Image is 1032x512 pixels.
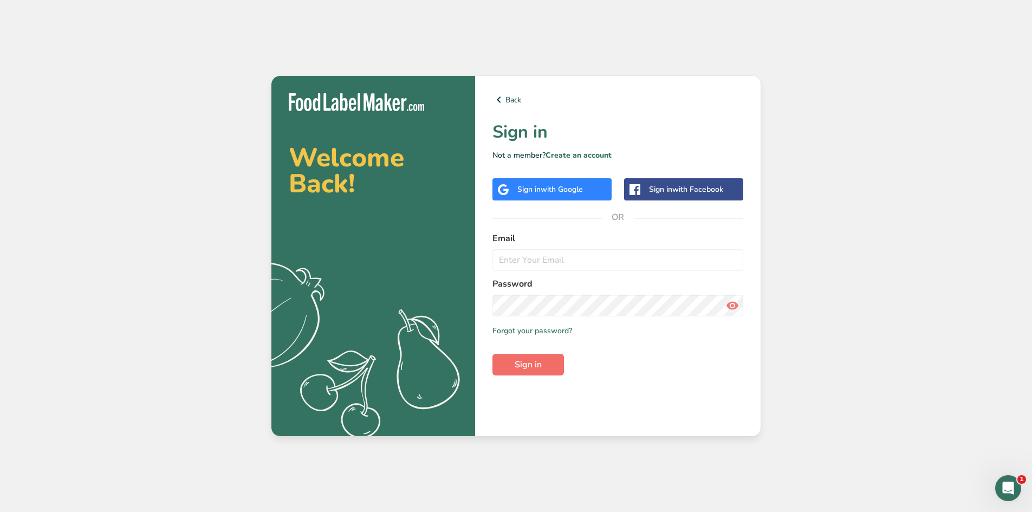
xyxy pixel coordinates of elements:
[492,119,743,145] h1: Sign in
[492,93,743,106] a: Back
[672,184,723,195] span: with Facebook
[1017,475,1026,484] span: 1
[546,150,612,160] a: Create an account
[289,145,458,197] h2: Welcome Back!
[517,184,583,195] div: Sign in
[492,232,743,245] label: Email
[541,184,583,195] span: with Google
[289,93,424,111] img: Food Label Maker
[492,277,743,290] label: Password
[492,325,572,336] a: Forgot your password?
[492,354,564,375] button: Sign in
[602,201,634,234] span: OR
[515,358,542,371] span: Sign in
[492,150,743,161] p: Not a member?
[492,249,743,271] input: Enter Your Email
[649,184,723,195] div: Sign in
[995,475,1021,501] iframe: Intercom live chat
